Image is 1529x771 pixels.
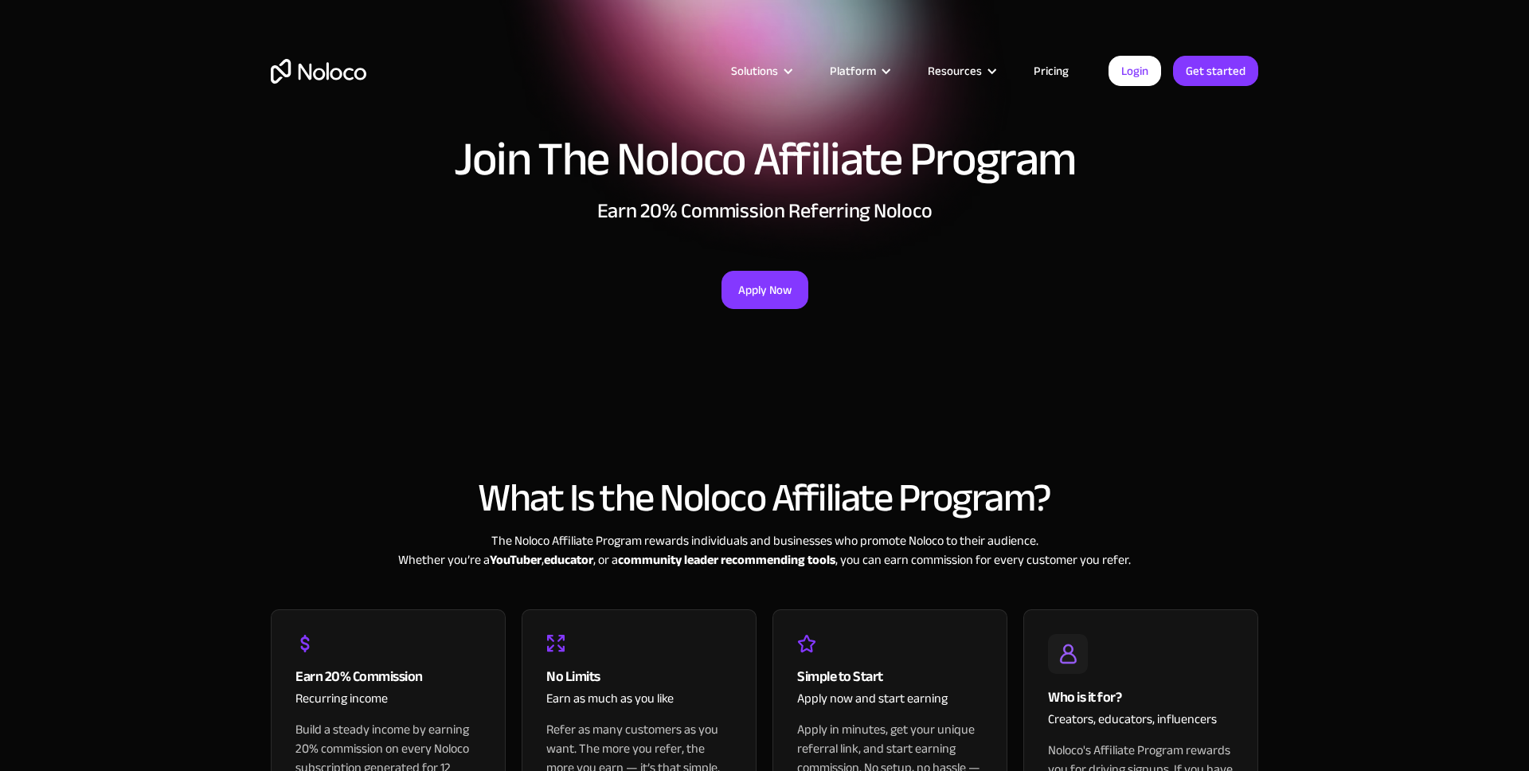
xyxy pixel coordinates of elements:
a: Apply Now [721,271,808,309]
a: home [271,59,366,84]
strong: YouTuber [490,548,542,572]
strong: community [618,548,682,572]
div: The Noloco Affiliate Program rewards individuals and businesses who promote Noloco to their audie... [271,531,1258,569]
h1: Join The Noloco Affiliate Program [271,135,1258,183]
div: Simple to Start [797,665,983,689]
div: No Limits [546,665,732,689]
div: Apply now and start earning [797,689,983,720]
div: Resources [908,61,1014,81]
strong: educator [544,548,593,572]
div: Recurring income [295,689,481,720]
strong: leader [684,548,718,572]
div: Earn as much as you like [546,689,732,720]
strong: tools [808,548,835,572]
div: Creators, educators, influencers [1048,710,1234,741]
a: Pricing [1014,61,1089,81]
div: Platform [830,61,876,81]
a: Get started [1173,56,1258,86]
div: Solutions [731,61,778,81]
div: Earn 20% Commission [295,665,481,689]
a: Login [1109,56,1161,86]
div: Who is it for? [1048,686,1234,710]
div: Resources [928,61,982,81]
strong: Earn 20% Commission Referring Noloco [597,191,933,230]
div: Platform [810,61,908,81]
h2: What Is the Noloco Affiliate Program? [271,476,1258,519]
strong: recommending [721,548,805,572]
div: Solutions [711,61,810,81]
